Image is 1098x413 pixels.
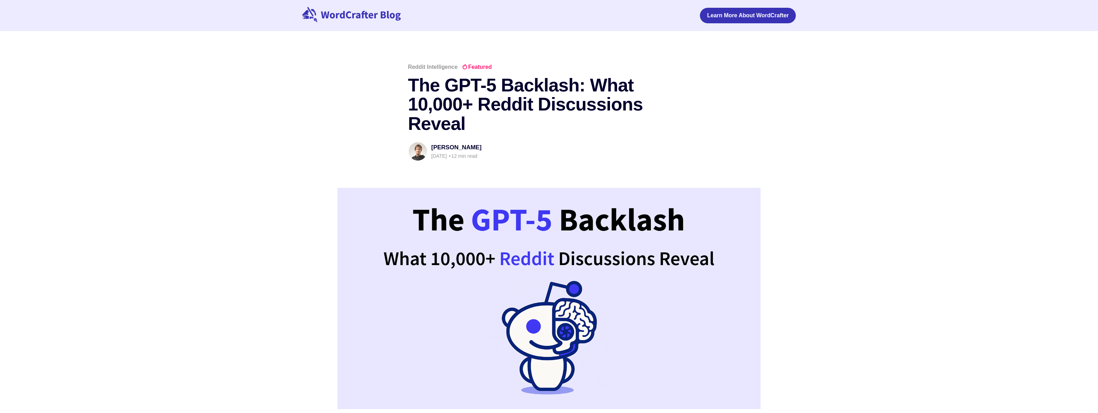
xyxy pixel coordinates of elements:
[409,142,427,161] img: Federico Pascual
[448,153,477,159] span: 12 min read
[700,8,796,23] a: Learn More About WordCrafter
[337,188,761,409] img: The GPT-5 Backlash: What 10,000+ Reddit Discussions Reveal
[449,153,451,159] span: •
[431,153,447,159] time: [DATE]
[408,142,428,161] a: Read more of Federico Pascual
[408,64,458,70] a: Reddit Intelligence
[431,144,482,151] a: [PERSON_NAME]
[408,76,690,133] h1: The GPT-5 Backlash: What 10,000+ Reddit Discussions Reveal
[462,64,492,70] span: Featured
